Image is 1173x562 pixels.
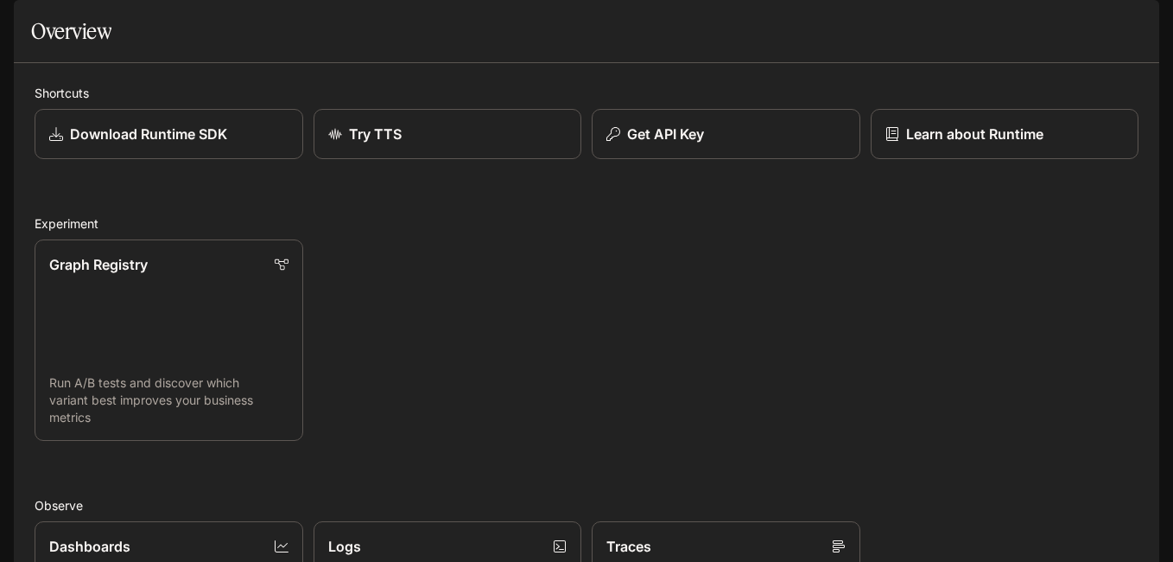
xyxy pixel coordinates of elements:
[606,536,651,557] p: Traces
[13,9,44,40] button: open drawer
[349,124,402,144] p: Try TTS
[314,109,582,159] a: Try TTS
[49,374,288,426] p: Run A/B tests and discover which variant best improves your business metrics
[627,124,704,144] p: Get API Key
[35,239,303,441] a: Graph RegistryRun A/B tests and discover which variant best improves your business metrics
[592,109,860,159] button: Get API Key
[35,84,1138,102] h2: Shortcuts
[906,124,1043,144] p: Learn about Runtime
[49,536,130,557] p: Dashboards
[31,14,111,48] h1: Overview
[328,536,361,557] p: Logs
[35,214,1138,233] h2: Experiment
[35,496,1138,514] h2: Observe
[871,109,1139,159] a: Learn about Runtime
[35,109,303,159] a: Download Runtime SDK
[49,254,148,275] p: Graph Registry
[70,124,227,144] p: Download Runtime SDK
